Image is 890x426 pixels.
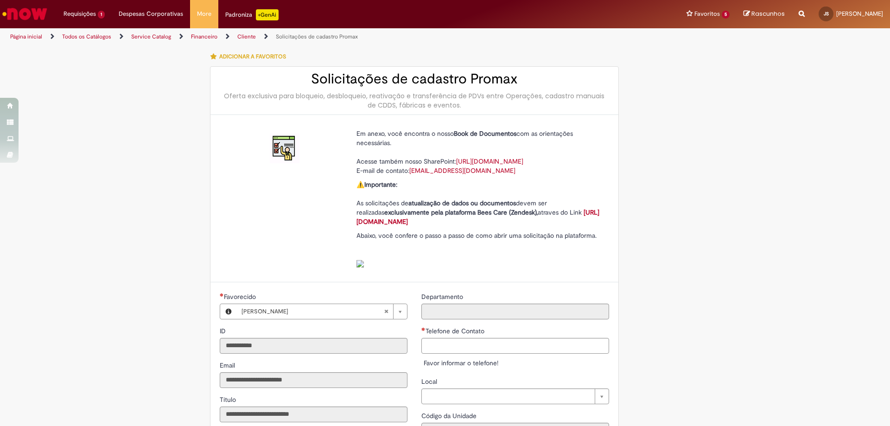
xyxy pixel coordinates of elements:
[722,11,730,19] span: 5
[421,338,609,354] input: Telefone de Contato
[220,293,224,297] span: Obrigatório Preenchido
[384,208,538,216] strong: exclusivamente pela plataforma Bees Care (Zendesk),
[356,208,599,226] a: [URL][DOMAIN_NAME]
[225,9,279,20] div: Padroniza
[454,129,516,138] strong: Book de Documentos
[197,9,211,19] span: More
[220,372,407,388] input: Email
[119,9,183,19] span: Despesas Corporativas
[220,327,228,335] span: Somente leitura - ID
[421,356,609,370] div: Favor informar o telefone!
[356,260,364,267] img: sys_attachment.do
[220,304,237,319] button: Favorecido, Visualizar este registro João da Silva
[237,304,407,319] a: [PERSON_NAME]Limpar campo Favorecido
[64,9,96,19] span: Requisições
[421,388,609,404] a: Limpar campo Local
[131,33,171,40] a: Service Catalog
[421,411,478,420] label: Somente leitura - Código da Unidade
[270,134,299,163] img: Solicitações de cadastro Promax
[421,327,426,331] span: Necessários
[421,377,439,386] span: Local
[694,9,720,19] span: Favoritos
[10,33,42,40] a: Página inicial
[356,180,602,226] p: ⚠️ As solicitações de devem ser realizadas atraves do Link
[220,395,238,404] label: Somente leitura - Título
[256,9,279,20] p: +GenAi
[191,33,217,40] a: Financeiro
[409,166,515,175] a: [EMAIL_ADDRESS][DOMAIN_NAME]
[364,180,397,189] strong: Importante:
[220,361,237,370] label: Somente leitura - Email
[276,33,358,40] a: Solicitações de cadastro Promax
[219,53,286,60] span: Adicionar a Favoritos
[237,33,256,40] a: Cliente
[220,71,609,87] h2: Solicitações de cadastro Promax
[220,91,609,110] div: Oferta exclusiva para bloqueio, desbloqueio, reativação e transferência de PDVs entre Operações, ...
[356,231,602,268] p: Abaixo, você confere o passo a passo de como abrir uma solicitação na plataforma.
[824,11,829,17] span: JS
[220,407,407,422] input: Título
[836,10,883,18] span: [PERSON_NAME]
[220,338,407,354] input: ID
[7,28,586,45] ul: Trilhas de página
[220,361,237,369] span: Somente leitura - Email
[379,304,393,319] abbr: Limpar campo Favorecido
[456,157,523,165] a: [URL][DOMAIN_NAME]
[744,10,785,19] a: Rascunhos
[421,292,465,301] label: Somente leitura - Departamento
[1,5,49,23] img: ServiceNow
[356,129,602,175] p: Em anexo, você encontra o nosso com as orientações necessárias. Acesse também nosso SharePoint: E...
[62,33,111,40] a: Todos os Catálogos
[408,199,516,207] strong: atualização de dados ou documentos
[210,47,291,66] button: Adicionar a Favoritos
[220,326,228,336] label: Somente leitura - ID
[751,9,785,18] span: Rascunhos
[98,11,105,19] span: 1
[242,304,384,319] span: [PERSON_NAME]
[421,304,609,319] input: Departamento
[426,327,486,335] span: Telefone de Contato
[224,292,258,301] span: Necessários - Favorecido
